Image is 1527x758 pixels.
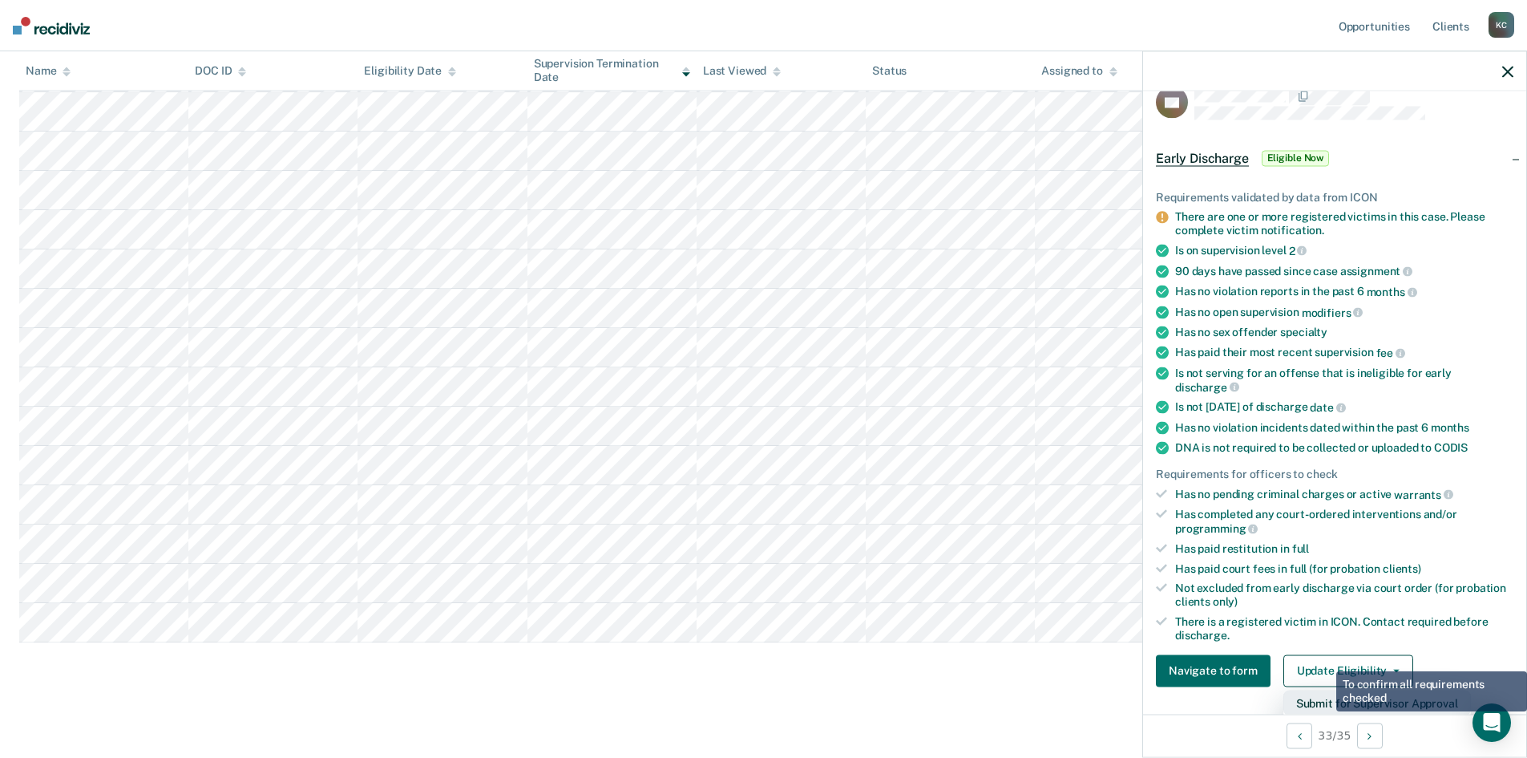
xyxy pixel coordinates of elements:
div: DNA is not required to be collected or uploaded to [1175,441,1513,455]
span: CODIS [1434,441,1468,454]
div: Has no open supervision [1175,305,1513,319]
div: Supervision Termination Date [534,57,690,84]
div: Early DischargeEligible Now [1143,132,1526,184]
span: Eligible Now [1262,150,1330,166]
div: Assigned to [1041,64,1117,78]
div: Eligibility Date [364,64,456,78]
span: months [1367,286,1417,298]
div: DOC ID [195,64,246,78]
div: Is not [DATE] of discharge [1175,400,1513,415]
a: Navigate to form link [1156,655,1277,687]
span: full [1292,541,1309,554]
div: Has no violation reports in the past 6 [1175,285,1513,299]
div: Requirements for officers to check [1156,468,1513,481]
div: K C [1489,12,1514,38]
span: programming [1175,522,1258,535]
span: clients) [1383,561,1421,574]
span: months [1431,421,1469,434]
button: Submit for Supervisor Approval [1283,690,1471,715]
div: Has no sex offender [1175,326,1513,339]
div: Has no pending criminal charges or active [1175,487,1513,501]
span: fee [1376,347,1405,359]
span: Early Discharge [1156,150,1249,166]
div: Has completed any court-ordered interventions and/or [1175,508,1513,535]
div: Has paid restitution in [1175,541,1513,555]
span: assignment [1340,265,1412,278]
div: Last Viewed [703,64,781,78]
img: Recidiviz [13,17,90,34]
span: 2 [1289,244,1307,257]
span: date [1310,401,1345,414]
div: Requirements validated by data from ICON [1156,190,1513,204]
button: Navigate to form [1156,655,1270,687]
button: Previous Opportunity [1287,723,1312,748]
dt: Supervision [1156,712,1513,726]
div: Status [872,64,907,78]
div: Has paid court fees in full (for probation [1175,561,1513,575]
div: Is on supervision level [1175,244,1513,258]
span: specialty [1280,326,1327,338]
span: discharge. [1175,628,1230,641]
div: Has paid their most recent supervision [1175,346,1513,360]
div: 33 / 35 [1143,714,1526,756]
div: Not excluded from early discharge via court order (for probation clients [1175,582,1513,609]
span: modifiers [1302,306,1363,318]
div: 90 days have passed since case [1175,264,1513,278]
div: Name [26,64,71,78]
span: warrants [1394,488,1453,501]
div: Has no violation incidents dated within the past 6 [1175,421,1513,435]
div: There is a registered victim in ICON. Contact required before [1175,615,1513,642]
span: only) [1213,595,1238,608]
span: discharge [1175,380,1239,393]
button: Update Eligibility [1283,655,1413,687]
button: Next Opportunity [1357,723,1383,748]
div: Open Intercom Messenger [1472,703,1511,742]
div: Is not serving for an offense that is ineligible for early [1175,367,1513,394]
div: There are one or more registered victims in this case. Please complete victim notification. [1175,210,1513,237]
